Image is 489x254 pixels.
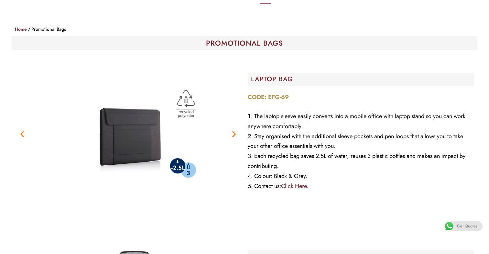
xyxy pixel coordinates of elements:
[248,171,474,181] li: Colour: Black & Grey.
[15,53,241,215] div: 1 / 11
[248,151,474,171] li: Each recycled bag saves 2.5L of water, reuses 3 plastic bottles and makes an impact by contributing.
[248,131,474,151] li: Stay organised with the additional sleeve pockets and pen loops that allows you to take your othe...
[27,25,66,33] li: Promotional Bags
[248,181,474,191] li: Contact us:
[230,130,238,138] div: Next slide
[18,130,26,138] div: Previous slide
[248,111,474,131] li: The laptop sleeve easily converts into a mobile office with laptop stand so you can work anywhere...
[281,182,308,190] a: Click Here.
[251,76,474,83] h2: LAPTOP BAG
[248,93,289,101] strong: CODE: EFG-69
[15,39,474,47] h1: PROMOTIONAL BAGS
[457,221,479,231] span: Get Quotes!
[47,53,209,215] img: ECF-69-sustainable-coverage-1
[15,53,241,215] div: Image Carousel
[15,26,27,32] a: Home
